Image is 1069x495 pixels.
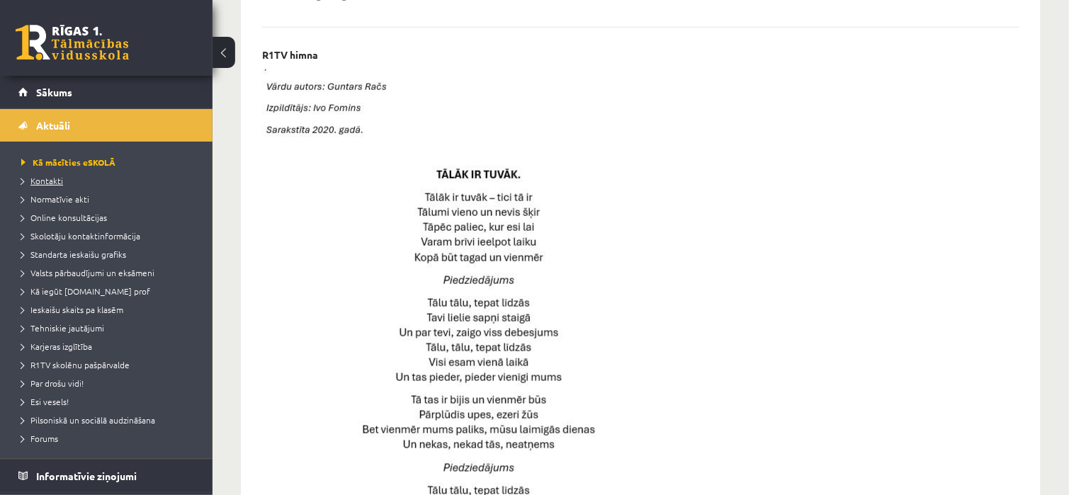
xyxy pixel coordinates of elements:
span: Par drošu vidi! [21,377,84,389]
span: Kā mācīties eSKOLĀ [21,157,115,168]
a: Esi vesels! [21,395,198,408]
span: Skolotāju kontaktinformācija [21,230,140,241]
span: Kā iegūt [DOMAIN_NAME] prof [21,285,150,297]
a: Informatīvie ziņojumi [18,460,195,492]
a: Forums [21,432,198,445]
span: Sākums [36,86,72,98]
a: Tehniskie jautājumi [21,322,198,334]
a: Kā mācīties eSKOLĀ [21,156,198,169]
a: Standarta ieskaišu grafiks [21,248,198,261]
a: Normatīvie akti [21,193,198,205]
span: Pilsoniskā un sociālā audzināšana [21,414,155,426]
span: Karjeras izglītība [21,341,92,352]
a: Online konsultācijas [21,211,198,224]
a: Sākums [18,76,195,108]
span: Online konsultācijas [21,212,107,223]
a: Kontakti [21,174,198,187]
legend: Informatīvie ziņojumi [36,460,195,492]
a: Ieskaišu skaits pa klasēm [21,303,198,316]
a: Skolotāju kontaktinformācija [21,229,198,242]
span: Esi vesels! [21,396,69,407]
span: Normatīvie akti [21,193,89,205]
p: R1TV himna [262,49,318,61]
a: Aktuāli [18,109,195,142]
a: Karjeras izglītība [21,340,198,353]
span: Aktuāli [36,119,70,132]
span: Standarta ieskaišu grafiks [21,249,126,260]
span: Valsts pārbaudījumi un eksāmeni [21,267,154,278]
span: Tehniskie jautājumi [21,322,104,334]
a: R1TV skolēnu pašpārvalde [21,358,198,371]
span: Forums [21,433,58,444]
span: R1TV skolēnu pašpārvalde [21,359,130,370]
span: Kontakti [21,175,63,186]
a: Pilsoniskā un sociālā audzināšana [21,414,198,426]
a: Valsts pārbaudījumi un eksāmeni [21,266,198,279]
a: Par drošu vidi! [21,377,198,389]
a: Rīgas 1. Tālmācības vidusskola [16,25,129,60]
a: Kā iegūt [DOMAIN_NAME] prof [21,285,198,297]
span: Ieskaišu skaits pa klasēm [21,304,123,315]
